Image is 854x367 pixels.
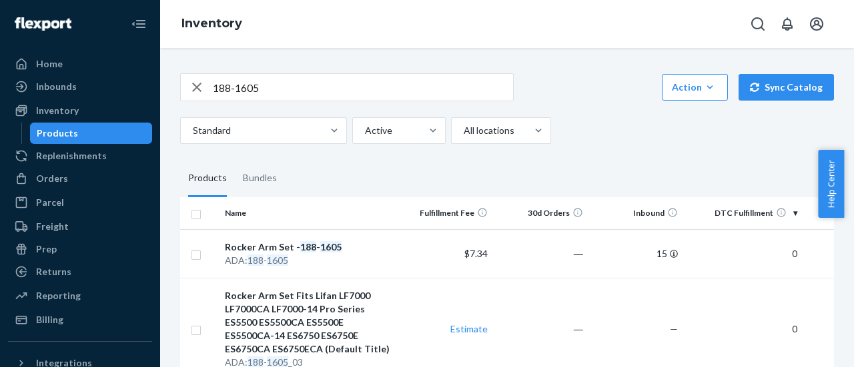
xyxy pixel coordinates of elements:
[683,197,802,229] th: DTC Fulfillment
[8,261,152,282] a: Returns
[398,197,494,229] th: Fulfillment Fee
[8,53,152,75] a: Home
[8,100,152,121] a: Inventory
[220,197,398,229] th: Name
[320,241,342,252] em: 1605
[36,220,69,233] div: Freight
[188,160,227,197] div: Products
[243,160,277,197] div: Bundles
[739,74,834,101] button: Sync Catalog
[181,16,242,31] a: Inventory
[683,229,802,278] td: 0
[774,11,801,37] button: Open notifications
[588,229,684,278] td: 15
[8,168,152,189] a: Orders
[450,323,488,334] a: Estimate
[36,57,63,71] div: Home
[30,123,153,144] a: Products
[493,229,588,278] td: ―
[803,11,830,37] button: Open account menu
[225,254,392,267] div: ADA: -
[8,145,152,167] a: Replenishments
[171,5,253,43] ol: breadcrumbs
[15,17,71,31] img: Flexport logo
[36,104,79,117] div: Inventory
[464,248,488,259] span: $7.34
[225,240,392,254] div: Rocker Arm Set - -
[588,197,684,229] th: Inbound
[36,172,68,185] div: Orders
[36,265,71,278] div: Returns
[8,285,152,306] a: Reporting
[36,80,77,93] div: Inbounds
[8,216,152,237] a: Freight
[670,323,678,334] span: —
[300,241,316,252] em: 188
[672,81,718,94] div: Action
[225,289,392,356] div: Rocker Arm Set Fits Lifan LF7000 LF7000CA LF7000-14 Pro Series ES5500 ES5500CA ES5500E ES5500CA-1...
[213,74,513,101] input: Search inventory by name or sku
[8,309,152,330] a: Billing
[36,149,107,163] div: Replenishments
[745,11,771,37] button: Open Search Box
[8,76,152,97] a: Inbounds
[36,313,63,326] div: Billing
[662,74,728,101] button: Action
[36,289,81,302] div: Reporting
[267,254,288,266] em: 1605
[36,196,64,209] div: Parcel
[248,254,264,266] em: 188
[493,197,588,229] th: 30d Orders
[8,238,152,260] a: Prep
[462,124,464,137] input: All locations
[8,192,152,213] a: Parcel
[37,127,78,140] div: Products
[364,124,365,137] input: Active
[36,242,57,256] div: Prep
[191,124,193,137] input: Standard
[818,150,844,218] button: Help Center
[125,11,152,37] button: Close Navigation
